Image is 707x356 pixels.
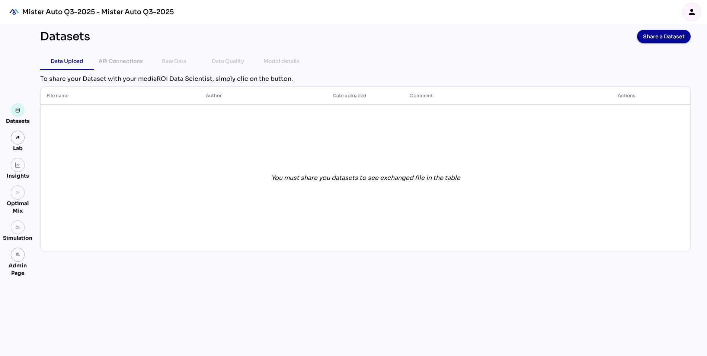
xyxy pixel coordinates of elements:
[563,87,690,105] th: Actions
[200,87,327,105] th: Author
[15,162,20,168] img: graph.svg
[41,87,200,105] th: File name
[15,108,20,113] img: data.svg
[99,57,143,66] div: API Connections
[162,57,186,66] div: Raw Data
[327,87,403,105] th: Date uploaded
[7,172,29,179] div: Insights
[40,30,90,43] div: Datasets
[22,7,174,16] div: Mister Auto Q3-2025 - Mister Auto Q3-2025
[212,57,244,66] div: Data Quality
[3,200,32,214] div: Optimal Mix
[687,7,696,16] i: person
[643,31,685,42] span: Share a Dataset
[15,190,20,195] i: grain
[51,57,83,66] div: Data Upload
[6,4,22,20] div: mediaROI
[271,174,460,182] div: You must share you datasets to see exchanged file in the table
[3,234,32,242] div: Simulation
[15,135,20,140] img: lab.svg
[15,252,20,257] i: admin_panel_settings
[3,262,32,277] div: Admin Page
[15,225,20,230] img: settings.svg
[40,74,691,83] div: To share your Dataset with your mediaROI Data Scientist, simply clic on the button.
[6,117,30,125] div: Datasets
[10,144,26,152] div: Lab
[637,30,691,43] button: Share a Dataset
[263,57,300,66] div: Model details
[404,87,563,105] th: Comment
